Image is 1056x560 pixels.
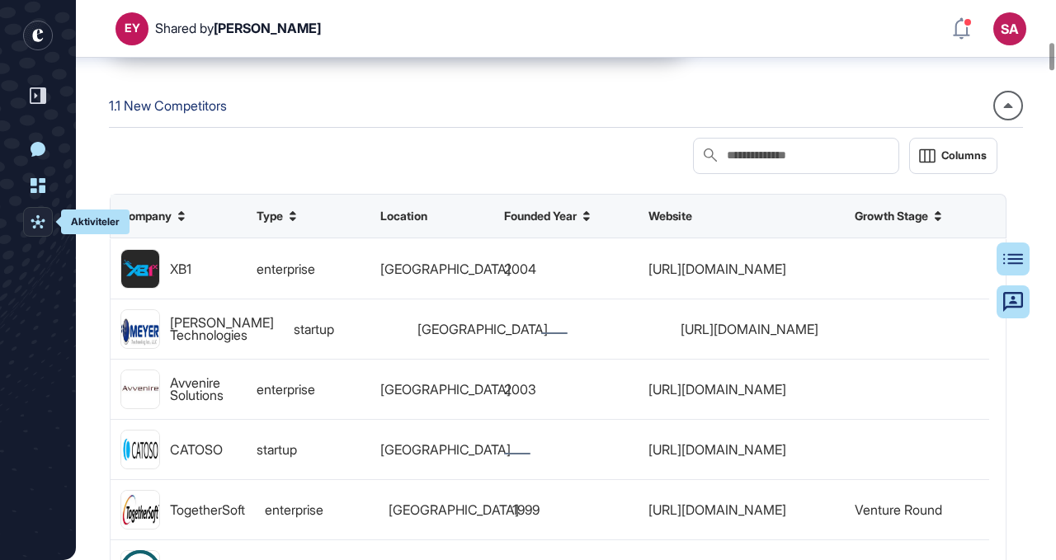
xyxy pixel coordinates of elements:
[121,250,159,288] img: image
[265,503,323,515] span: enterprise
[257,262,315,275] span: enterprise
[23,21,53,50] div: entrapeer-logo
[23,207,53,237] a: Aktiviteler
[941,149,987,162] span: Columns
[125,21,140,35] div: EY
[648,443,786,455] a: [URL][DOMAIN_NAME]
[648,209,692,223] span: Website
[120,209,172,223] span: Company
[909,138,997,174] button: Columns
[170,503,245,515] div: TogetherSoft
[504,209,577,223] span: Founded Year
[380,262,511,275] span: [GEOGRAPHIC_DATA]
[380,443,511,455] span: [GEOGRAPHIC_DATA]
[648,503,786,515] a: [URL][DOMAIN_NAME]
[109,95,227,116] div: 1.1 New Competitors
[993,12,1026,45] button: SA
[170,443,223,455] div: CATOSO
[504,262,536,275] span: 2004
[170,377,237,402] div: Avvenire Solutions
[681,322,818,335] a: [URL][DOMAIN_NAME]
[170,262,191,275] div: XB1
[155,21,321,36] div: Shared by
[512,503,540,515] span: 1999
[214,20,321,36] span: [PERSON_NAME]
[855,209,928,223] span: Growth Stage
[504,383,536,395] span: 2003
[380,383,511,395] span: [GEOGRAPHIC_DATA]
[417,322,548,335] span: [GEOGRAPHIC_DATA]
[389,503,519,515] span: [GEOGRAPHIC_DATA]
[294,322,334,335] span: startup
[257,443,297,455] span: startup
[257,209,283,223] span: Type
[121,310,159,348] img: image
[380,209,427,223] span: Location
[170,317,274,341] div: [PERSON_NAME] Technologies
[121,491,159,529] img: image
[257,383,315,395] span: enterprise
[855,503,942,515] span: Venture Round
[648,383,786,395] a: [URL][DOMAIN_NAME]
[121,431,159,468] img: image
[121,370,159,408] img: image
[648,262,786,275] a: [URL][DOMAIN_NAME]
